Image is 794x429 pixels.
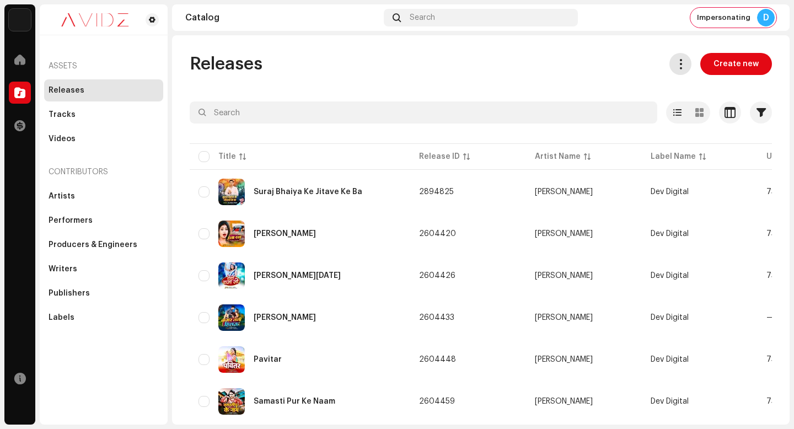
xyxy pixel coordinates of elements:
[44,210,163,232] re-m-nav-item: Performers
[218,262,245,289] img: 54649818-c30a-4b3b-9a3d-847d850d51c0
[44,307,163,329] re-m-nav-item: Labels
[419,151,460,162] div: Release ID
[44,53,163,79] re-a-nav-header: Assets
[218,388,245,415] img: 0c21e5f1-892b-49e2-9f7c-3333af220365
[44,234,163,256] re-m-nav-item: Producers & Engineers
[410,13,435,22] span: Search
[218,346,245,373] img: af411b1f-d8b2-423d-980a-f5e0469f251a
[254,230,316,238] div: DANA DAN
[254,188,362,196] div: Suraj Bhaiya Ke Jitave Ke Ba
[218,179,245,205] img: 907894df-f252-4860-9568-d9356696c65e
[49,110,76,119] div: Tracks
[651,398,689,405] span: Dev Digital
[535,314,593,321] div: [PERSON_NAME]
[190,101,657,124] input: Search
[49,289,90,298] div: Publishers
[44,282,163,304] re-m-nav-item: Publishers
[535,314,633,321] span: Bobby Badal
[535,272,593,280] div: [PERSON_NAME]
[651,356,689,363] span: Dev Digital
[190,53,262,75] span: Releases
[700,53,772,75] button: Create new
[44,159,163,185] re-a-nav-header: Contributors
[218,151,236,162] div: Title
[44,104,163,126] re-m-nav-item: Tracks
[419,314,454,321] span: 2604433
[44,258,163,280] re-m-nav-item: Writers
[218,304,245,331] img: ba3cb01e-41ca-4d07-831d-f757ce3d6f87
[419,230,456,238] span: 2604420
[535,230,633,238] span: Bobby Badal
[218,221,245,247] img: 14ce40f6-82a7-4d01-874e-c4f3b3c89bba
[254,314,316,321] div: Kamar Tani Hilau
[535,230,593,238] div: [PERSON_NAME]
[254,272,341,280] div: DHORI RAJA JI
[44,79,163,101] re-m-nav-item: Releases
[49,135,76,143] div: Videos
[49,216,93,225] div: Performers
[49,265,77,274] div: Writers
[535,272,633,280] span: Bobby Badal
[766,314,774,321] span: —
[419,356,456,363] span: 2604448
[49,192,75,201] div: Artists
[535,356,633,363] span: Bobby Badal
[254,356,282,363] div: Pavitar
[651,272,689,280] span: Dev Digital
[44,128,163,150] re-m-nav-item: Videos
[713,53,759,75] span: Create new
[254,398,335,405] div: Samasti Pur Ke Naam
[535,398,593,405] div: [PERSON_NAME]
[757,9,775,26] div: D
[419,398,455,405] span: 2604459
[49,240,137,249] div: Producers & Engineers
[49,86,84,95] div: Releases
[651,151,696,162] div: Label Name
[535,398,633,405] span: Bobby Badal
[49,13,141,26] img: 0c631eef-60b6-411a-a233-6856366a70de
[651,188,689,196] span: Dev Digital
[49,313,74,322] div: Labels
[651,230,689,238] span: Dev Digital
[651,314,689,321] span: Dev Digital
[697,13,750,22] span: Impersonating
[535,356,593,363] div: [PERSON_NAME]
[419,188,454,196] span: 2894825
[535,188,633,196] span: Rajnish Tiwari
[185,13,379,22] div: Catalog
[535,188,593,196] div: [PERSON_NAME]
[9,9,31,31] img: 10d72f0b-d06a-424f-aeaa-9c9f537e57b6
[535,151,581,162] div: Artist Name
[44,185,163,207] re-m-nav-item: Artists
[419,272,455,280] span: 2604426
